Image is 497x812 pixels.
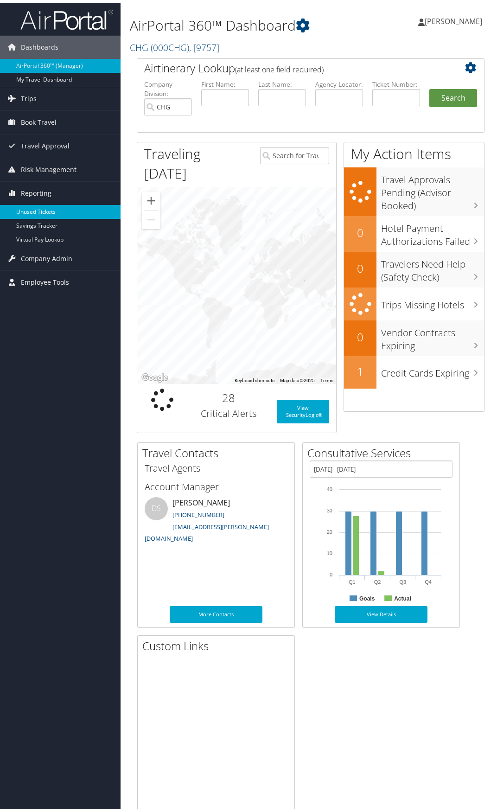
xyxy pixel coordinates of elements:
text: Q3 [400,576,407,582]
span: Travel Approval [21,132,70,155]
a: Open this area in Google Maps (opens a new window) [140,369,170,381]
tspan: 30 [327,505,332,511]
img: Google [140,369,170,381]
span: [PERSON_NAME] [425,13,482,24]
tspan: 10 [327,548,332,553]
span: Risk Management [21,155,76,179]
h3: Trips Missing Hotels [381,291,484,309]
button: Zoom out [142,208,160,226]
h2: 28 [194,387,263,403]
span: Book Travel [21,108,57,131]
span: , [ 9757 ] [189,38,219,51]
a: View SecurityLogic® [277,397,329,421]
span: Dashboards [21,33,58,56]
text: Q4 [425,576,432,582]
a: Terms (opens in new tab) [320,375,333,380]
a: 0Vendor Contracts Expiring [344,318,484,353]
h2: Airtinerary Lookup [144,58,448,73]
h3: Travel Approvals Pending (Advisor Booked) [381,166,484,210]
img: airportal-logo.png [20,6,113,28]
text: Q2 [374,576,381,582]
h3: Travel Agents [145,459,287,472]
a: [PERSON_NAME] [418,5,491,32]
a: CHG [130,38,219,51]
span: (at least one field required) [235,62,324,72]
button: Search [429,86,477,105]
h2: Custom Links [142,635,294,651]
h1: Traveling [DATE] [144,141,246,180]
input: Search for Traveler [260,144,329,161]
h3: Travelers Need Help (Safety Check) [381,250,484,281]
a: 0Travelers Need Help (Safety Check) [344,249,484,285]
span: ( 000CHG ) [151,38,189,51]
h2: 0 [344,326,376,342]
h1: AirPortal 360™ Dashboard [130,13,371,32]
div: DS [145,494,168,518]
tspan: 40 [327,484,332,489]
h2: 0 [344,222,376,238]
h2: 0 [344,258,376,274]
a: More Contacts [170,603,262,620]
a: 0Hotel Payment Authorizations Failed [344,213,484,249]
a: [EMAIL_ADDRESS][PERSON_NAME][DOMAIN_NAME] [145,520,269,540]
span: Map data ©2025 [280,375,315,380]
label: Company - Division: [144,77,192,96]
a: Trips Missing Hotels [344,285,484,318]
span: Company Admin [21,244,72,268]
button: Keyboard shortcuts [235,375,274,381]
span: Reporting [21,179,51,202]
h3: Account Manager [145,478,287,491]
span: Trips [21,84,37,108]
span: Employee Tools [21,268,69,291]
text: Actual [394,593,411,599]
h3: Credit Cards Expiring [381,359,484,377]
li: [PERSON_NAME] [140,494,292,544]
h3: Critical Alerts [194,404,263,417]
label: First Name: [201,77,249,86]
label: Last Name: [258,77,306,86]
h3: Vendor Contracts Expiring [381,319,484,350]
a: [PHONE_NUMBER] [172,508,224,516]
a: Travel Approvals Pending (Advisor Booked) [344,165,484,213]
h3: Hotel Payment Authorizations Failed [381,215,484,245]
h1: My Action Items [344,141,484,161]
label: Agency Locator: [315,77,363,86]
h2: Consultative Services [307,442,459,458]
h2: Travel Contacts [142,442,294,458]
h2: 1 [344,361,376,377]
text: Q1 [349,576,356,582]
tspan: 0 [330,569,332,575]
label: Ticket Number: [372,77,420,86]
a: 1Credit Cards Expiring [344,353,484,386]
text: Goals [359,593,375,599]
tspan: 20 [327,526,332,532]
a: View Details [335,603,427,620]
button: Zoom in [142,189,160,207]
